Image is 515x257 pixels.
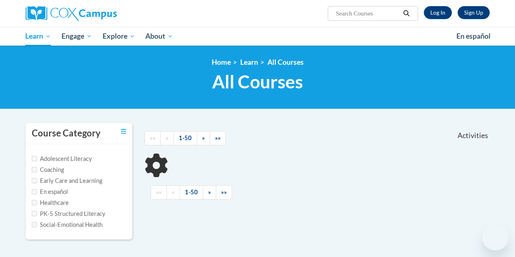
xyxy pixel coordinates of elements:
a: Register [458,6,490,19]
a: All Courses [267,58,304,66]
a: End [210,131,226,145]
span: «« [156,189,162,195]
a: Begining [145,131,161,145]
a: Previous [160,131,174,145]
a: Begining [151,185,167,200]
a: Log In [424,6,452,19]
a: About [140,27,178,46]
span: Activities [458,131,488,140]
label: Social-Emotional Health [32,220,103,229]
a: Previous [167,185,180,200]
a: Next [203,185,216,200]
label: Healthcare [32,198,69,207]
span: »» [221,189,227,195]
iframe: Button to launch messaging window [482,224,508,250]
a: Engage [56,27,97,46]
button: Search [400,9,412,18]
input: Checkbox for Options [32,156,37,161]
a: 1-50 [173,131,197,145]
input: Checkbox for Options [32,211,37,216]
label: PK-5 Structured Literacy [32,209,105,218]
img: Cox Campus [26,6,117,21]
label: Early Care and Learning [32,176,102,185]
a: Toggle collapse [121,127,126,136]
span: »» [215,134,221,141]
label: En español [32,187,68,196]
span: « [172,189,175,195]
a: Learn [240,58,258,66]
span: » [202,134,205,141]
a: End [216,185,232,200]
input: Checkbox for Options [32,200,37,205]
span: About [145,31,173,41]
label: Adolescent Literacy [32,154,92,163]
a: Explore [97,27,140,46]
span: » [208,189,211,195]
span: Learn [25,31,51,41]
a: Home [212,58,231,66]
span: « [166,134,169,141]
a: 1-50 [180,185,203,200]
input: Checkbox for Options [32,189,37,194]
span: Explore [103,31,135,41]
input: Checkbox for Options [32,222,37,227]
span: «« [150,134,156,141]
input: Checkbox for Options [32,178,37,183]
input: Search Courses [335,9,400,18]
a: Cox Campus [26,6,172,21]
input: Checkbox for Options [32,167,37,172]
span: En español [456,32,491,40]
a: Learn [20,27,57,46]
span: Engage [61,31,92,41]
span: All Courses [212,71,303,92]
h3: Course Category [32,127,101,140]
label: Coaching [32,165,64,174]
a: En español [451,28,496,45]
a: Next [197,131,210,145]
div: Main menu [20,27,496,46]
